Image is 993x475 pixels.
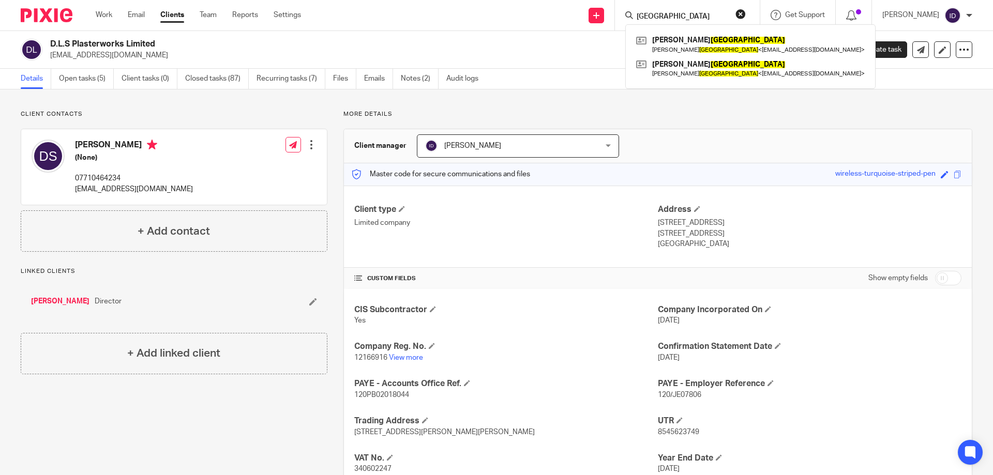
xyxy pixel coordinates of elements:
a: Open tasks (5) [59,69,114,89]
a: View more [389,354,423,361]
p: Client contacts [21,110,327,118]
p: [PERSON_NAME] [882,10,939,20]
a: Create task [847,41,907,58]
h4: VAT No. [354,453,658,464]
h4: Company Incorporated On [658,304,961,315]
button: Clear [735,9,746,19]
h4: Confirmation Statement Date [658,341,961,352]
a: Settings [274,10,301,20]
span: 340602247 [354,465,392,472]
h4: Address [658,204,961,215]
a: Client tasks (0) [122,69,177,89]
p: Master code for secure communications and files [352,169,530,179]
h4: Company Reg. No. [354,341,658,352]
a: Clients [160,10,184,20]
span: 120/JE07806 [658,391,701,399]
h4: CUSTOM FIELDS [354,274,658,283]
a: Emails [364,69,393,89]
span: 120PB02018044 [354,391,409,399]
p: [STREET_ADDRESS] [658,228,961,239]
span: [DATE] [658,354,680,361]
label: Show empty fields [868,273,928,283]
p: [EMAIL_ADDRESS][DOMAIN_NAME] [75,184,193,194]
span: 12166916 [354,354,387,361]
div: wireless-turquoise-striped-pen [835,168,936,180]
h4: [PERSON_NAME] [75,140,193,152]
img: Pixie [21,8,72,22]
p: 07710464234 [75,173,193,183]
h4: Trading Address [354,416,658,426]
h3: Client manager [354,141,407,151]
a: [PERSON_NAME] [31,296,89,307]
span: [STREET_ADDRESS][PERSON_NAME][PERSON_NAME] [354,428,535,436]
p: [STREET_ADDRESS] [658,218,961,228]
h2: D.L.S Plasterworks Limited [50,39,675,50]
a: Email [128,10,145,20]
span: [DATE] [658,317,680,324]
a: Reports [232,10,258,20]
a: Audit logs [446,69,486,89]
p: Limited company [354,218,658,228]
span: [DATE] [658,465,680,472]
p: [EMAIL_ADDRESS][DOMAIN_NAME] [50,50,832,60]
img: svg%3E [32,140,65,173]
h4: + Add contact [138,223,210,239]
span: Get Support [785,11,825,19]
i: Primary [147,140,157,150]
img: svg%3E [944,7,961,24]
p: Linked clients [21,267,327,275]
a: Work [96,10,112,20]
a: Files [333,69,356,89]
a: Closed tasks (87) [185,69,249,89]
h4: Year End Date [658,453,961,464]
h4: PAYE - Employer Reference [658,378,961,389]
span: Director [95,296,122,307]
input: Search [636,12,729,22]
h4: + Add linked client [127,345,220,361]
span: Yes [354,317,366,324]
p: [GEOGRAPHIC_DATA] [658,239,961,249]
a: Recurring tasks (7) [257,69,325,89]
h5: (None) [75,152,193,163]
img: svg%3E [425,140,438,152]
h4: CIS Subcontractor [354,304,658,315]
p: More details [343,110,972,118]
a: Details [21,69,51,89]
a: Notes (2) [401,69,439,89]
h4: UTR [658,416,961,426]
h4: PAYE - Accounts Office Ref. [354,378,658,389]
a: Team [200,10,217,20]
img: svg%3E [21,39,42,60]
span: 8545623749 [658,428,699,436]
h4: Client type [354,204,658,215]
span: [PERSON_NAME] [444,142,501,149]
